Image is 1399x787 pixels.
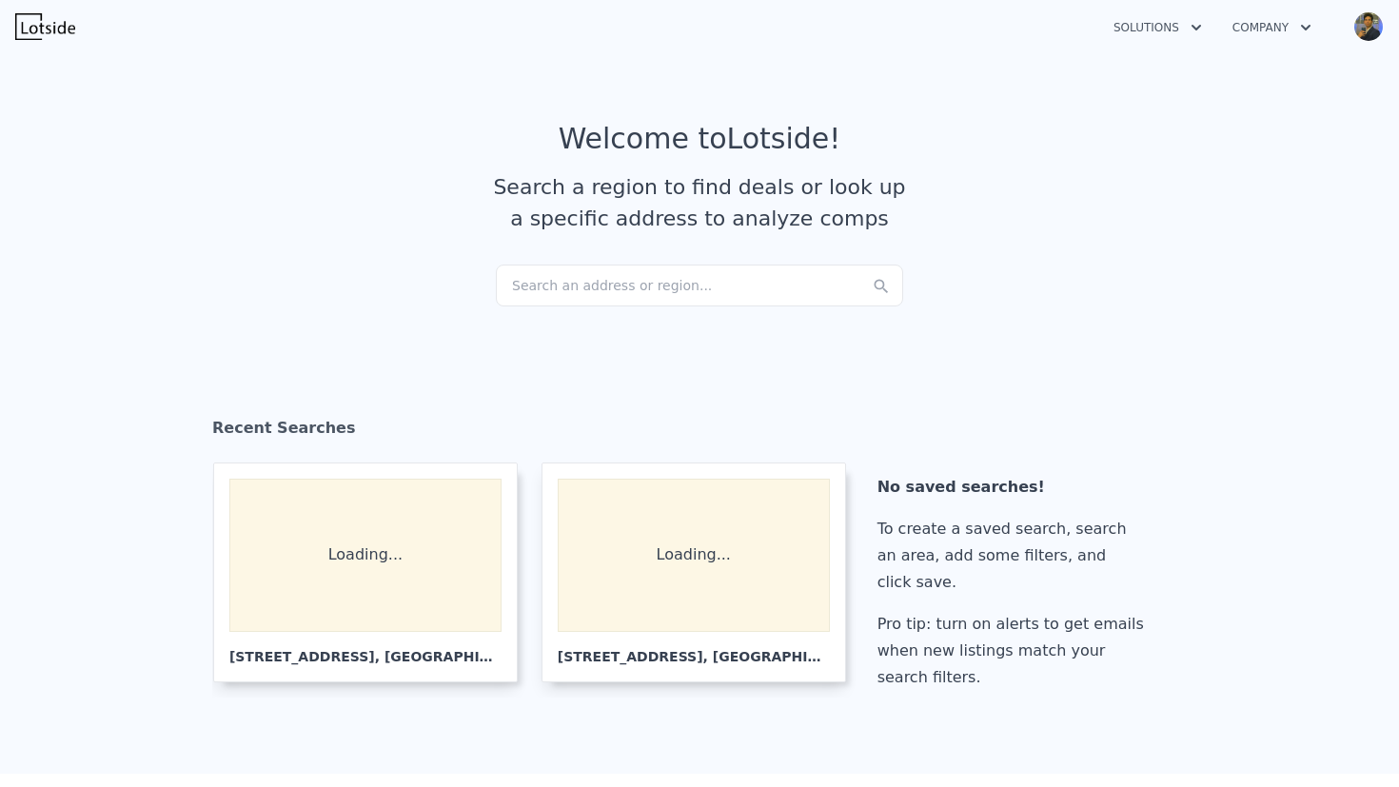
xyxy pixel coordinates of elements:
[229,479,502,632] div: Loading...
[229,632,502,666] div: [STREET_ADDRESS] , [GEOGRAPHIC_DATA]
[542,462,861,682] a: Loading... [STREET_ADDRESS], [GEOGRAPHIC_DATA]
[15,13,75,40] img: Lotside
[559,122,841,156] div: Welcome to Lotside !
[496,265,903,306] div: Search an address or region...
[558,632,830,666] div: [STREET_ADDRESS] , [GEOGRAPHIC_DATA]
[486,171,913,234] div: Search a region to find deals or look up a specific address to analyze comps
[1217,10,1327,45] button: Company
[213,462,533,682] a: Loading... [STREET_ADDRESS], [GEOGRAPHIC_DATA]
[558,479,830,632] div: Loading...
[1353,11,1384,42] img: avatar
[877,516,1152,596] div: To create a saved search, search an area, add some filters, and click save.
[877,474,1152,501] div: No saved searches!
[877,611,1152,691] div: Pro tip: turn on alerts to get emails when new listings match your search filters.
[1098,10,1217,45] button: Solutions
[212,402,1187,462] div: Recent Searches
